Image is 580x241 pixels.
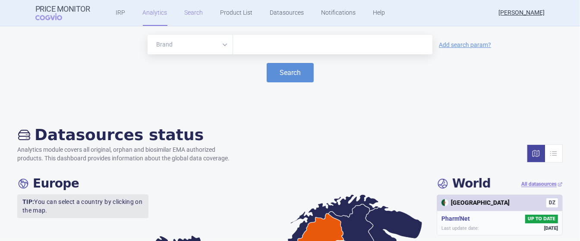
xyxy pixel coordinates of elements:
p: Analytics module covers all original, orphan and biosimilar EMA authorized products. This dashboa... [17,146,238,163]
h4: World [437,176,491,191]
div: [GEOGRAPHIC_DATA] [441,199,510,207]
h2: Datasources status [17,125,238,144]
span: DZ [546,198,558,207]
a: Add search param? [439,42,491,48]
a: Price MonitorCOGVIO [35,5,90,21]
p: You can select a country by clicking on the map. [17,194,148,218]
span: COGVIO [35,13,74,20]
span: [DATE] [544,225,558,232]
h4: Europe [17,176,79,191]
strong: TIP: [22,198,34,205]
button: Search [267,63,314,82]
a: All datasources [521,181,563,188]
strong: Price Monitor [35,5,90,13]
span: UP TO DATE [525,215,558,223]
img: Algeria [441,199,448,206]
h5: Pharm'Net [441,215,473,223]
span: Last update date: [441,225,479,232]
